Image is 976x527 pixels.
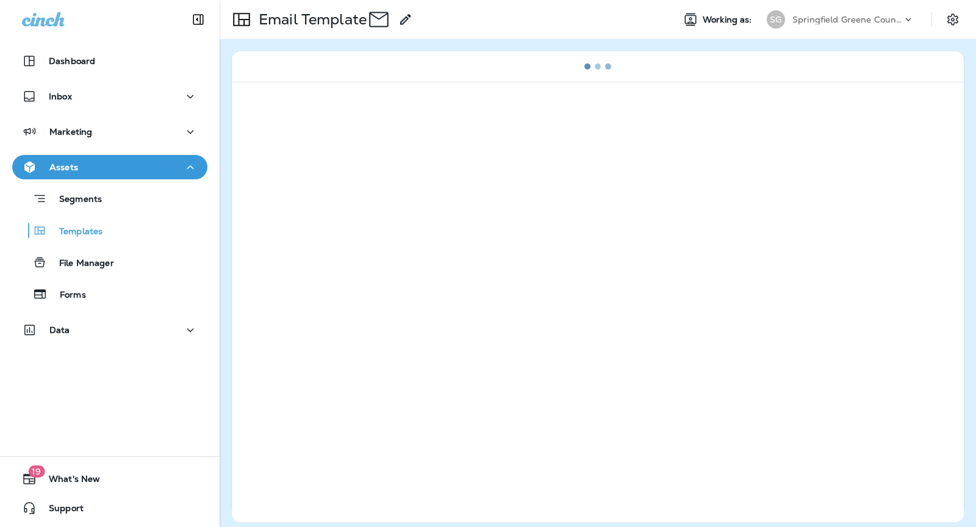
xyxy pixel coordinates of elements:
[12,218,207,243] button: Templates
[47,194,102,206] p: Segments
[49,91,72,101] p: Inbox
[47,258,114,270] p: File Manager
[181,7,215,32] button: Collapse Sidebar
[703,15,755,25] span: Working as:
[49,162,78,172] p: Assets
[12,281,207,307] button: Forms
[49,56,95,66] p: Dashboard
[28,465,45,478] span: 19
[12,318,207,342] button: Data
[12,249,207,275] button: File Manager
[12,49,207,73] button: Dashboard
[12,496,207,520] button: Support
[767,10,785,29] div: SG
[49,127,92,137] p: Marketing
[254,10,367,29] p: Email Template
[47,226,102,238] p: Templates
[792,15,902,24] p: Springfield Greene County Parks and Golf
[12,467,207,491] button: 19What's New
[12,120,207,144] button: Marketing
[49,325,70,335] p: Data
[12,155,207,179] button: Assets
[37,474,100,489] span: What's New
[942,9,964,30] button: Settings
[12,84,207,109] button: Inbox
[48,290,86,301] p: Forms
[12,185,207,212] button: Segments
[37,503,84,518] span: Support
